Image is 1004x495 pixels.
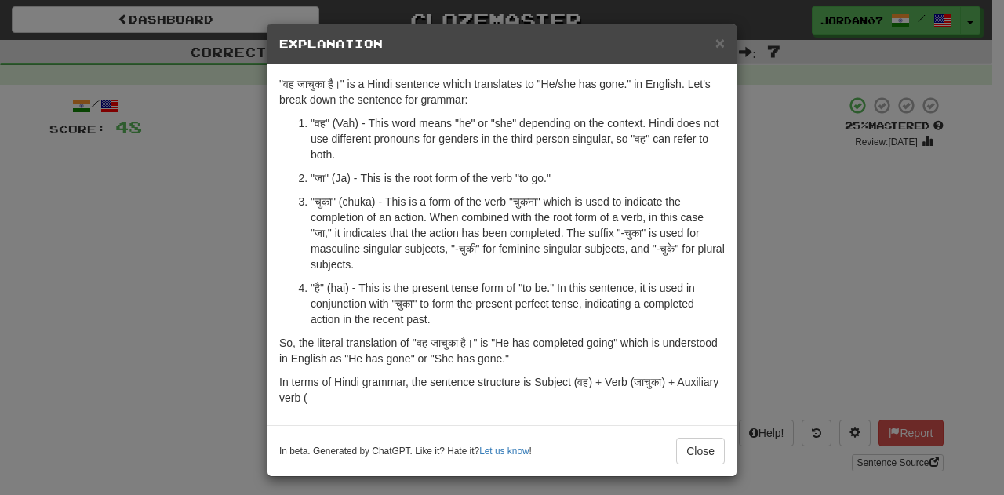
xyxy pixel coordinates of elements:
p: So, the literal translation of "वह जाचुका है।" is "He has completed going" which is understood in... [279,335,725,366]
p: In terms of Hindi grammar, the sentence structure is Subject (वह) + Verb (जाचुका) + Auxiliary verb ( [279,374,725,406]
p: "वह" (Vah) - This word means "he" or "she" depending on the context. Hindi does not use different... [311,115,725,162]
p: "चुका" (chuka) - This is a form of the verb "चुकना" which is used to indicate the completion of a... [311,194,725,272]
button: Close [676,438,725,464]
span: × [715,34,725,52]
p: "वह जाचुका है।" is a Hindi sentence which translates to "He/she has gone." in English. Let's brea... [279,76,725,107]
button: Close [715,35,725,51]
h5: Explanation [279,36,725,52]
p: "है" (hai) - This is the present tense form of "to be." In this sentence, it is used in conjuncti... [311,280,725,327]
small: In beta. Generated by ChatGPT. Like it? Hate it? ! [279,445,532,458]
p: "जा" (Ja) - This is the root form of the verb "to go." [311,170,725,186]
a: Let us know [479,446,529,457]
